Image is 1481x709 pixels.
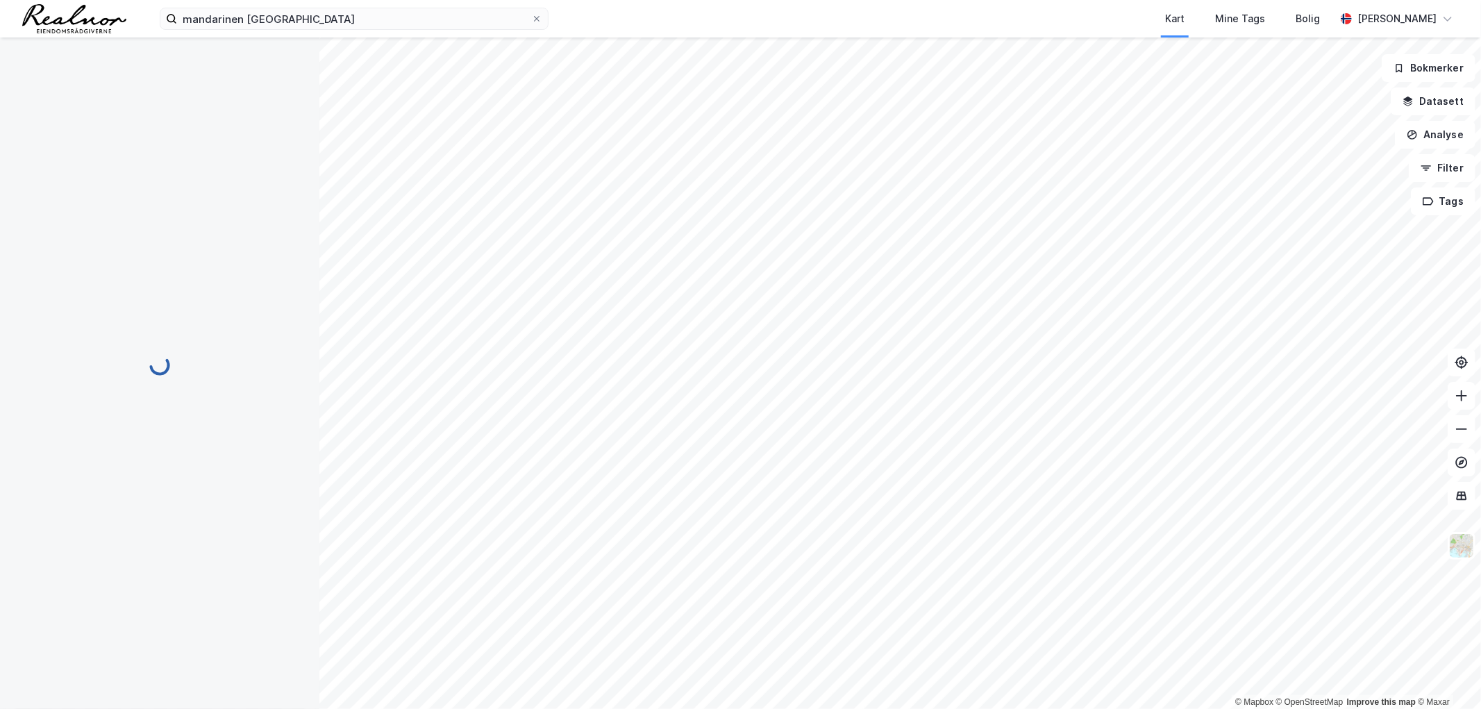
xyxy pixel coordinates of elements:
button: Analyse [1395,121,1475,149]
button: Bokmerker [1382,54,1475,82]
div: Bolig [1296,10,1320,27]
img: spinner.a6d8c91a73a9ac5275cf975e30b51cfb.svg [149,354,171,376]
img: Z [1448,533,1475,559]
a: OpenStreetMap [1276,697,1344,707]
div: [PERSON_NAME] [1357,10,1437,27]
button: Datasett [1391,87,1475,115]
iframe: Chat Widget [1412,642,1481,709]
div: Kart [1165,10,1185,27]
button: Tags [1411,187,1475,215]
div: Mine Tags [1215,10,1265,27]
button: Filter [1409,154,1475,182]
div: Kontrollprogram for chat [1412,642,1481,709]
input: Søk på adresse, matrikkel, gårdeiere, leietakere eller personer [177,8,531,29]
a: Mapbox [1235,697,1273,707]
a: Improve this map [1347,697,1416,707]
img: realnor-logo.934646d98de889bb5806.png [22,4,126,33]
